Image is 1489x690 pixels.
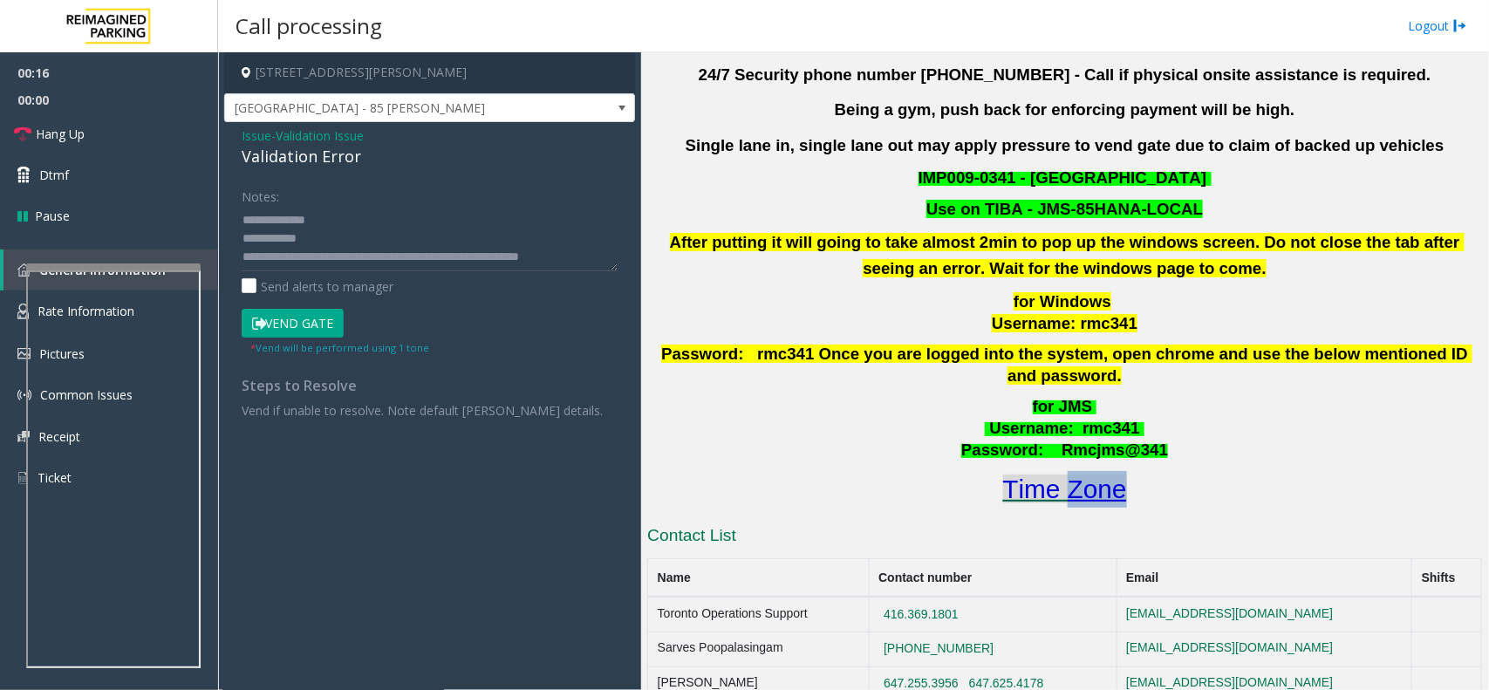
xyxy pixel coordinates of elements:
[1117,559,1412,598] th: Email
[17,304,29,319] img: 'icon'
[961,441,1168,459] span: Password: Rmcjms@341
[36,125,85,143] span: Hang Up
[224,52,635,93] h4: [STREET_ADDRESS][PERSON_NAME]
[3,249,218,290] a: General Information
[17,348,31,359] img: 'icon'
[661,345,1472,385] span: Password: rmc341 Once you are logged into the system, open chrome and use the below mentioned ID ...
[242,309,344,338] button: Vend Gate
[227,4,391,47] h3: Call processing
[17,431,30,442] img: 'icon'
[1126,606,1333,620] a: [EMAIL_ADDRESS][DOMAIN_NAME]
[647,524,1482,552] h3: Contact List
[242,145,618,168] div: Validation Error
[39,166,69,184] span: Dtmf
[990,419,1069,437] span: Username
[271,127,364,144] span: -
[242,401,618,420] p: Vend if unable to resolve. Note default [PERSON_NAME] details.
[992,314,1137,332] span: Username: rmc341
[1126,675,1333,689] a: [EMAIL_ADDRESS][DOMAIN_NAME]
[835,100,1295,119] b: Being a gym, push back for enforcing payment will be high.
[926,200,1203,218] font: Use on TIBA - JMS-85HANA-LOCAL
[1453,17,1467,35] img: logout
[1003,475,1127,503] a: Time Zone
[1033,397,1092,415] span: for JMS
[699,65,1431,84] b: 24/7 Security phone number [PHONE_NUMBER] - Call if physical onsite assistance is required.
[1126,640,1333,654] a: [EMAIL_ADDRESS][DOMAIN_NAME]
[17,388,31,402] img: 'icon'
[878,641,999,657] button: [PHONE_NUMBER]
[869,559,1117,598] th: Contact number
[276,126,364,145] span: Validation Issue
[242,126,271,145] span: Issue
[878,607,964,623] button: 416.369.1801
[17,263,31,277] img: 'icon'
[1412,559,1482,598] th: Shifts
[919,168,1207,187] span: IMP009-0341 - [GEOGRAPHIC_DATA]
[670,233,1465,277] b: After putting it will going to take almost 2min to pop up the windows screen. Do not close the ta...
[39,262,166,278] span: General Information
[35,207,70,225] span: Pause
[242,378,618,394] h4: Steps to Resolve
[225,94,552,122] span: [GEOGRAPHIC_DATA] - 85 [PERSON_NAME]
[17,470,29,486] img: 'icon'
[648,559,869,598] th: Name
[242,181,279,206] label: Notes:
[1408,17,1467,35] a: Logout
[1014,292,1111,311] span: for Windows
[250,341,429,354] small: Vend will be performed using 1 tone
[648,632,869,666] td: Sarves Poopalasingam
[1069,419,1140,437] span: : rmc341
[242,277,393,296] label: Send alerts to manager
[686,136,1445,154] b: Single lane in, single lane out may apply pressure to vend gate due to claim of backed up vehicles
[648,597,869,632] td: Toronto Operations Support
